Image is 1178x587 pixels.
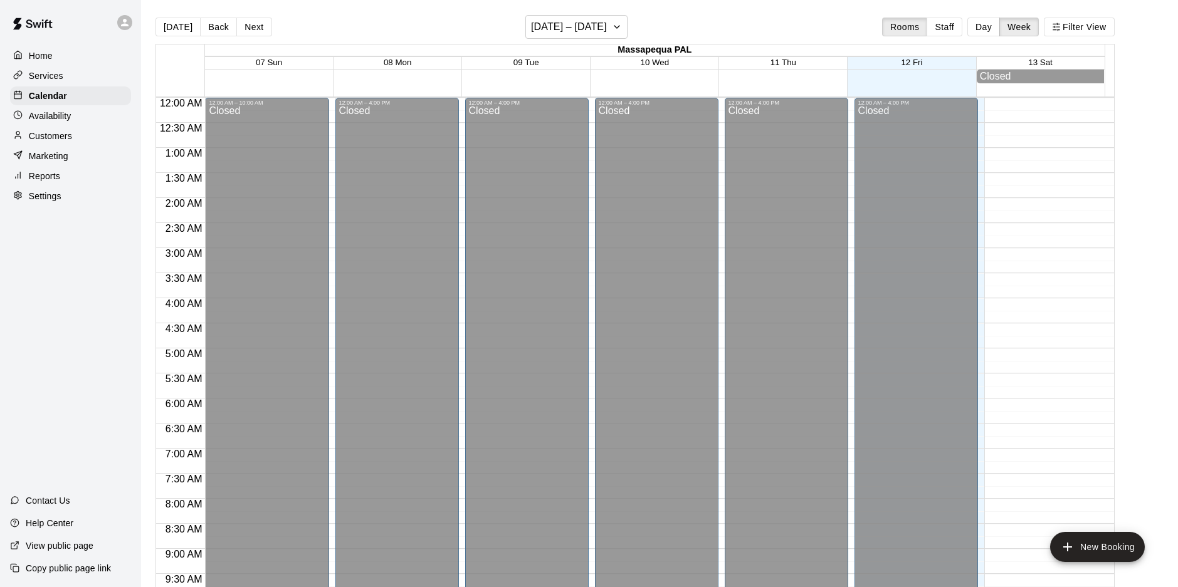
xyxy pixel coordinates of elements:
[1044,18,1114,36] button: Filter View
[162,223,206,234] span: 2:30 AM
[162,423,206,434] span: 6:30 AM
[770,58,796,67] button: 11 Thu
[29,110,71,122] p: Availability
[967,18,1000,36] button: Day
[26,539,93,552] p: View public page
[205,44,1105,56] div: Massapequa PAL
[384,58,411,67] button: 08 Mon
[209,100,325,106] div: 12:00 AM – 10:00 AM
[29,130,72,142] p: Customers
[162,148,206,158] span: 1:00 AM
[162,524,206,534] span: 8:30 AM
[10,46,131,65] a: Home
[236,18,271,36] button: Next
[162,198,206,209] span: 2:00 AM
[728,100,844,106] div: 12:00 AM – 4:00 PM
[155,18,201,36] button: [DATE]
[162,549,206,559] span: 9:00 AM
[469,100,585,106] div: 12:00 AM – 4:00 PM
[339,100,455,106] div: 12:00 AM – 4:00 PM
[1050,532,1145,562] button: add
[882,18,927,36] button: Rooms
[10,167,131,185] a: Reports
[1028,58,1053,67] button: 13 Sat
[901,58,922,67] button: 12 Fri
[162,373,206,384] span: 5:30 AM
[858,100,974,106] div: 12:00 AM – 4:00 PM
[525,15,628,39] button: [DATE] – [DATE]
[162,499,206,509] span: 8:00 AM
[29,190,61,202] p: Settings
[10,106,131,125] a: Availability
[29,90,67,102] p: Calendar
[10,86,131,105] a: Calendar
[162,574,206,584] span: 9:30 AM
[980,71,1101,82] div: Closed
[157,123,206,133] span: 12:30 AM
[26,517,73,529] p: Help Center
[157,98,206,108] span: 12:00 AM
[10,66,131,85] a: Services
[162,348,206,359] span: 5:00 AM
[162,449,206,459] span: 7:00 AM
[29,49,53,62] p: Home
[29,170,60,182] p: Reports
[26,562,111,574] p: Copy public page link
[999,18,1039,36] button: Week
[599,100,715,106] div: 12:00 AM – 4:00 PM
[26,494,70,507] p: Contact Us
[927,18,962,36] button: Staff
[10,147,131,165] a: Marketing
[531,18,607,36] h6: [DATE] – [DATE]
[162,398,206,409] span: 6:00 AM
[162,248,206,259] span: 3:00 AM
[10,127,131,145] a: Customers
[640,58,669,67] button: 10 Wed
[29,150,68,162] p: Marketing
[200,18,237,36] button: Back
[513,58,539,67] button: 09 Tue
[162,173,206,184] span: 1:30 AM
[162,273,206,284] span: 3:30 AM
[256,58,282,67] button: 07 Sun
[162,323,206,334] span: 4:30 AM
[162,474,206,484] span: 7:30 AM
[162,298,206,309] span: 4:00 AM
[10,187,131,205] a: Settings
[29,70,63,82] p: Services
